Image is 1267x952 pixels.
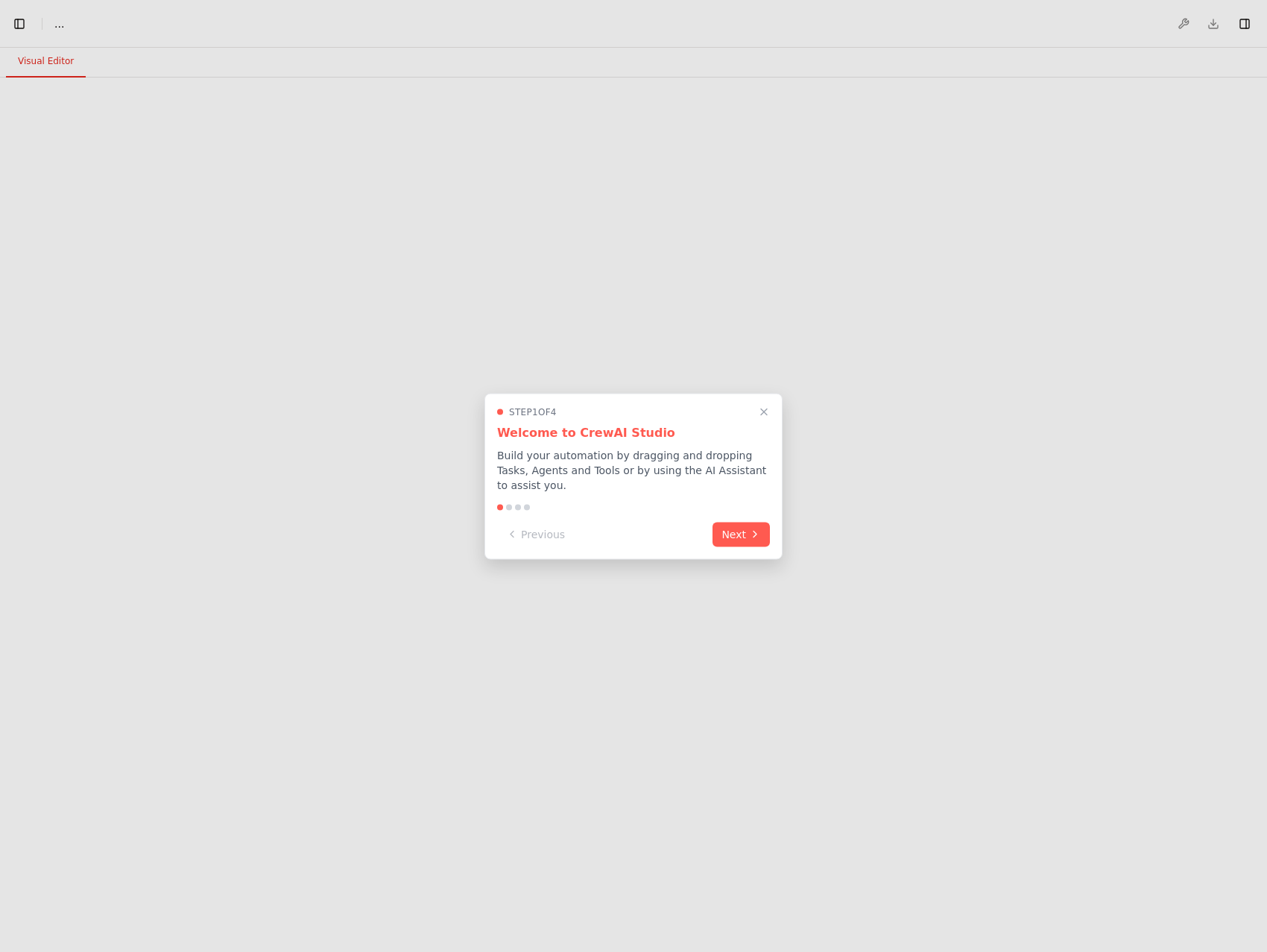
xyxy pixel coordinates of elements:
h3: Welcome to CrewAI Studio [497,423,770,441]
button: Close walkthrough [755,403,773,420]
button: Hide left sidebar [9,13,30,34]
span: Step 1 of 4 [509,406,557,417]
p: Build your automation by dragging and dropping Tasks, Agents and Tools or by using the AI Assista... [497,447,770,492]
button: Next [713,522,770,546]
button: Previous [497,522,574,546]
